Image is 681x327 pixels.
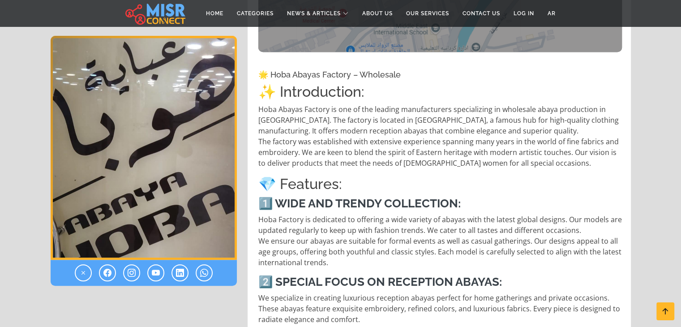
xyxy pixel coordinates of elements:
[541,5,562,22] a: AR
[258,70,622,80] h1: 🌟 Hoba Abayas Factory – Wholesale
[258,83,622,100] h2: ✨ Introduction:
[507,5,541,22] a: Log in
[287,9,341,17] span: News & Articles
[258,176,622,193] h2: 💎 Features:
[258,104,622,168] p: Hoba Abayas Factory is one of the leading manufacturers specializing in wholesale abaya productio...
[399,5,456,22] a: Our Services
[51,36,237,260] img: Hoba Abayas Factory
[258,214,622,268] p: Hoba Factory is dedicated to offering a wide variety of abayas with the latest global designs. Ou...
[199,5,230,22] a: Home
[355,5,399,22] a: About Us
[230,5,280,22] a: Categories
[258,197,622,211] h3: 1️⃣ Wide and Trendy Collection:
[125,2,185,25] img: main.misr_connect
[258,275,622,289] h3: 2️⃣ Special Focus on Reception Abayas:
[280,5,355,22] a: News & Articles
[51,36,237,260] div: 1 / 1
[456,5,507,22] a: Contact Us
